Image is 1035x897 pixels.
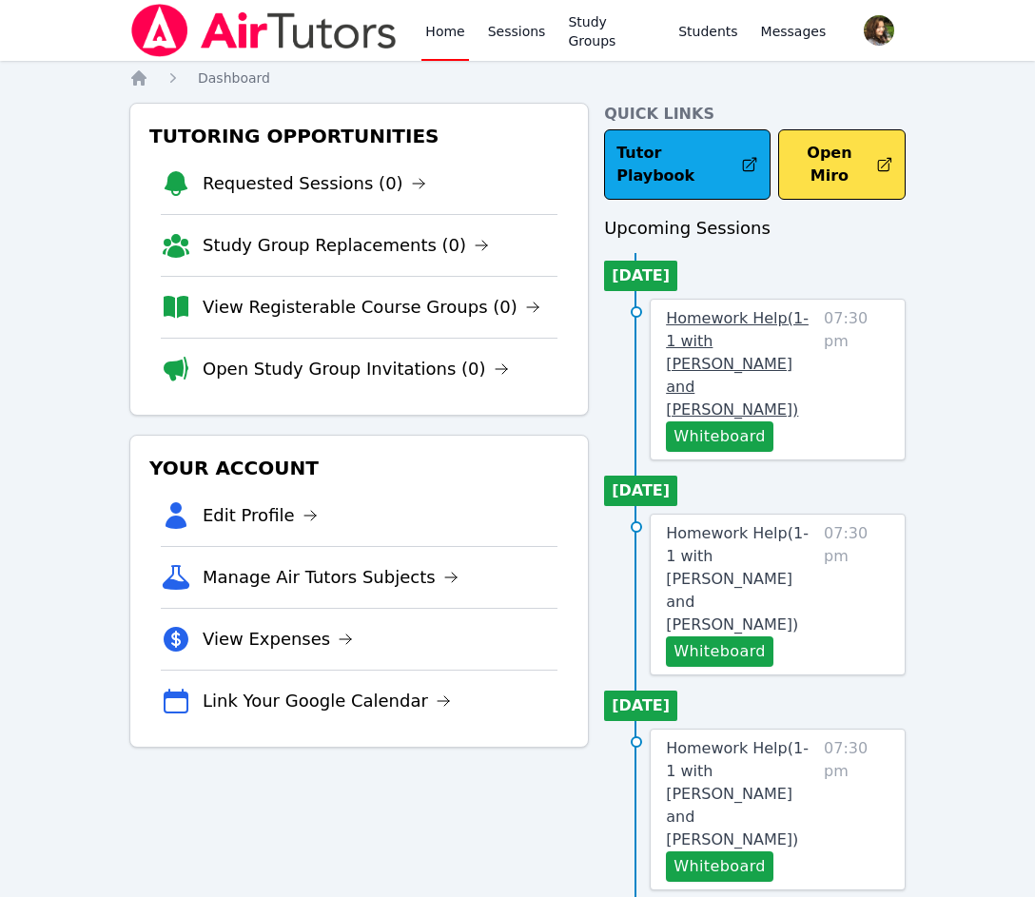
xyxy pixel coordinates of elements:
[824,307,889,452] span: 07:30 pm
[146,451,573,485] h3: Your Account
[198,68,270,88] a: Dashboard
[604,261,677,291] li: [DATE]
[666,421,773,452] button: Whiteboard
[198,70,270,86] span: Dashboard
[604,691,677,721] li: [DATE]
[604,476,677,506] li: [DATE]
[604,129,770,200] a: Tutor Playbook
[146,119,573,153] h3: Tutoring Opportunities
[666,309,809,419] span: Homework Help ( 1-1 with [PERSON_NAME] and [PERSON_NAME] )
[604,103,906,126] h4: Quick Links
[203,626,353,653] a: View Expenses
[203,564,459,591] a: Manage Air Tutors Subjects
[666,851,773,882] button: Whiteboard
[129,4,399,57] img: Air Tutors
[203,502,318,529] a: Edit Profile
[203,170,426,197] a: Requested Sessions (0)
[761,22,827,41] span: Messages
[824,737,889,882] span: 07:30 pm
[666,307,816,421] a: Homework Help(1-1 with [PERSON_NAME] and [PERSON_NAME])
[666,522,816,636] a: Homework Help(1-1 with [PERSON_NAME] and [PERSON_NAME])
[824,522,889,667] span: 07:30 pm
[604,215,906,242] h3: Upcoming Sessions
[666,739,809,848] span: Homework Help ( 1-1 with [PERSON_NAME] and [PERSON_NAME] )
[203,688,451,714] a: Link Your Google Calendar
[778,129,906,200] button: Open Miro
[203,294,540,321] a: View Registerable Course Groups (0)
[129,68,906,88] nav: Breadcrumb
[666,737,816,851] a: Homework Help(1-1 with [PERSON_NAME] and [PERSON_NAME])
[203,356,509,382] a: Open Study Group Invitations (0)
[666,524,809,634] span: Homework Help ( 1-1 with [PERSON_NAME] and [PERSON_NAME] )
[203,232,489,259] a: Study Group Replacements (0)
[666,636,773,667] button: Whiteboard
